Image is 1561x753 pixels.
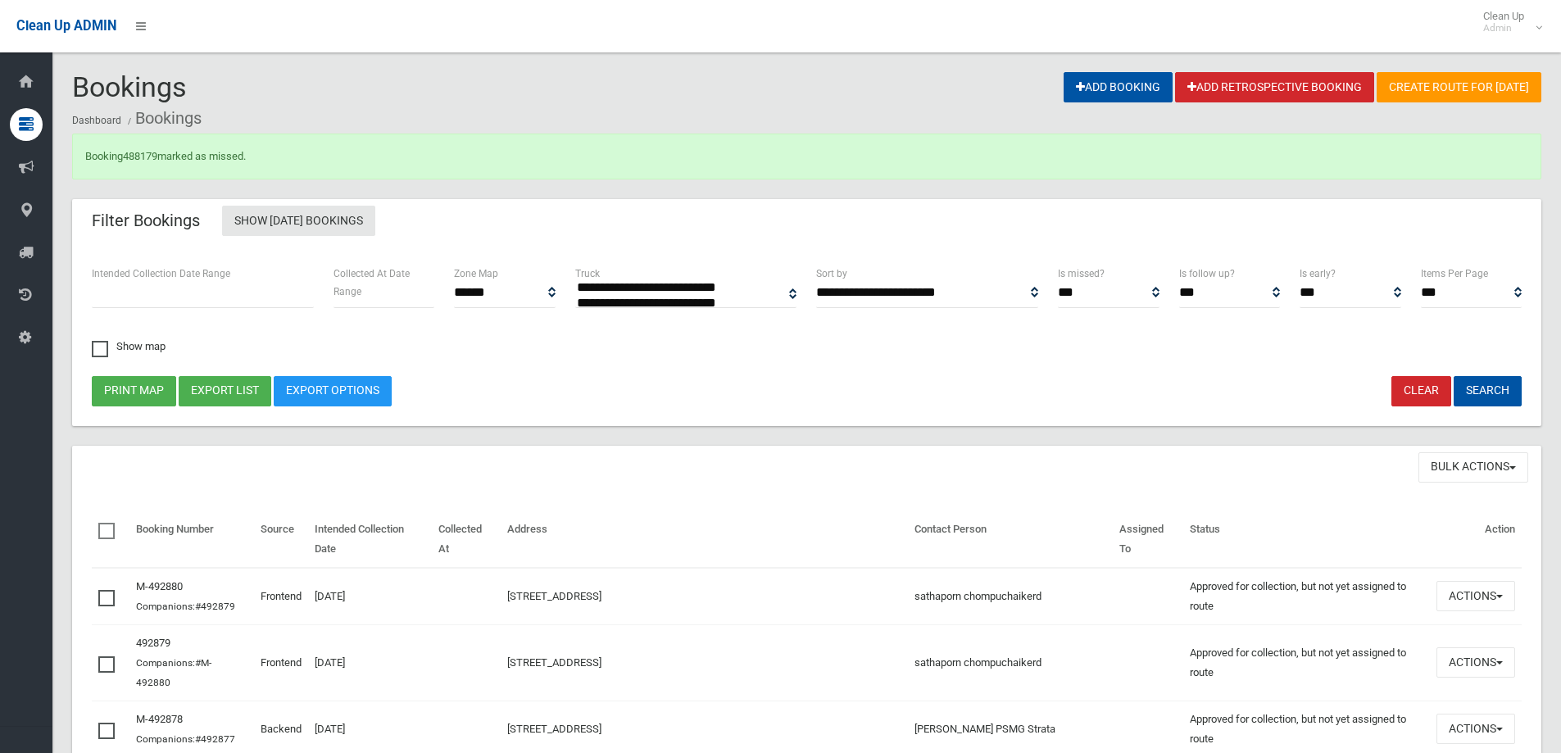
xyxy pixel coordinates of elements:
a: Dashboard [72,115,121,126]
th: Contact Person [908,511,1113,568]
button: Actions [1436,714,1515,744]
a: Show [DATE] Bookings [222,206,375,236]
th: Action [1430,511,1522,568]
th: Source [254,511,308,568]
a: Add Booking [1064,72,1173,102]
div: Booking marked as missed. [72,134,1541,179]
button: Actions [1436,581,1515,611]
span: Clean Up ADMIN [16,18,116,34]
th: Status [1183,511,1430,568]
button: Search [1454,376,1522,406]
span: Show map [92,341,166,352]
td: [DATE] [308,624,431,701]
a: [STREET_ADDRESS] [507,590,601,602]
a: Clear [1391,376,1451,406]
li: Bookings [124,103,202,134]
a: [STREET_ADDRESS] [507,723,601,735]
th: Address [501,511,908,568]
a: M-492878 [136,713,183,725]
span: Bookings [72,70,187,103]
small: Companions: [136,657,211,688]
a: 492879 [136,637,170,649]
td: sathaporn chompuchaikerd [908,568,1113,625]
td: sathaporn chompuchaikerd [908,624,1113,701]
th: Assigned To [1113,511,1183,568]
a: #492877 [195,733,235,745]
td: Frontend [254,568,308,625]
header: Filter Bookings [72,205,220,237]
label: Truck [575,265,600,283]
a: Export Options [274,376,392,406]
a: Create route for [DATE] [1377,72,1541,102]
th: Booking Number [129,511,254,568]
td: Frontend [254,624,308,701]
button: Bulk Actions [1418,452,1528,483]
a: 488179 [123,150,157,162]
a: #492879 [195,601,235,612]
button: Print map [92,376,176,406]
a: #M-492880 [136,657,211,688]
span: Clean Up [1475,10,1541,34]
a: M-492880 [136,580,183,592]
td: Approved for collection, but not yet assigned to route [1183,568,1430,625]
a: Add Retrospective Booking [1175,72,1374,102]
td: [DATE] [308,568,431,625]
small: Companions: [136,733,238,745]
small: Companions: [136,601,238,612]
button: Actions [1436,647,1515,678]
small: Admin [1483,22,1524,34]
button: Export list [179,376,271,406]
a: [STREET_ADDRESS] [507,656,601,669]
th: Intended Collection Date [308,511,431,568]
th: Collected At [432,511,501,568]
td: Approved for collection, but not yet assigned to route [1183,624,1430,701]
